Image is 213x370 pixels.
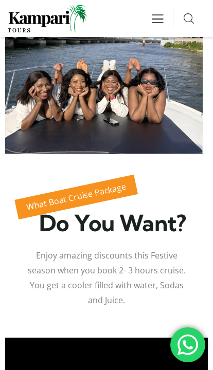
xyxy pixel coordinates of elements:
div: 'Get [170,327,205,362]
p: Enjoy amazing discounts this Festive season when you book 2- 3 hours cruise. You get a cooler fil... [23,248,190,307]
img: Home [8,5,87,33]
span: What Boat Cruise Package [26,181,127,213]
span: Do You Want? [39,209,186,237]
